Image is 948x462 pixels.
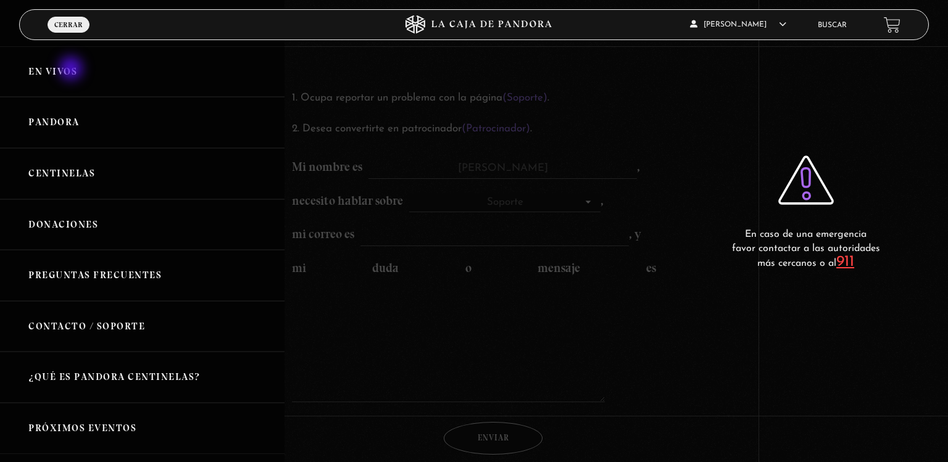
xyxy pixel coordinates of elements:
[836,254,854,270] a: 911
[884,16,900,33] a: View your shopping cart
[818,22,847,29] a: Buscar
[690,21,786,28] span: [PERSON_NAME]
[720,228,891,270] p: En caso de una emergencia favor contactar a las autoridades más cercanos o al
[54,21,83,28] span: Cerrar
[58,31,79,40] span: Menu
